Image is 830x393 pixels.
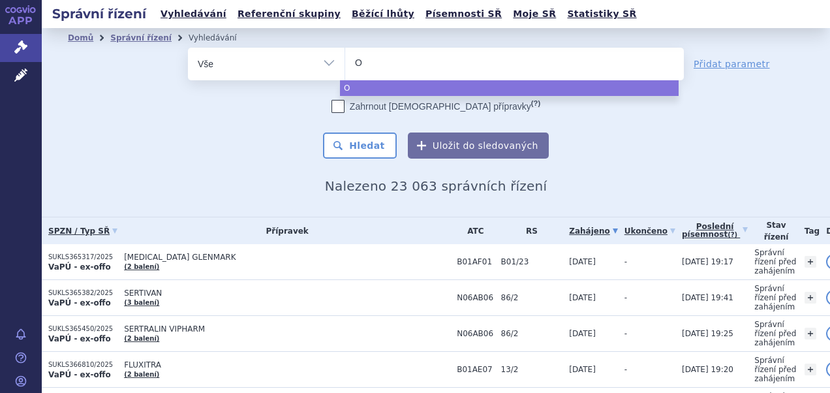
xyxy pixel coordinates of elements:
a: + [805,328,816,339]
span: SERTRALIN VIPHARM [124,324,450,334]
abbr: (?) [728,231,737,239]
span: SERTIVAN [124,289,450,298]
span: - [624,365,627,374]
th: Přípravek [117,217,450,244]
a: Moje SŘ [509,5,560,23]
li: Vyhledávání [189,28,254,48]
span: 86/2 [501,293,563,302]
th: ATC [450,217,494,244]
a: Vyhledávání [157,5,230,23]
span: N06AB06 [457,293,494,302]
a: + [805,292,816,304]
a: Zahájeno [569,222,617,240]
span: N06AB06 [457,329,494,338]
span: Správní řízení před zahájením [754,320,796,347]
span: FLUXITRA [124,360,450,369]
a: Ukončeno [624,222,675,240]
a: Referenční skupiny [234,5,345,23]
span: Správní řízení před zahájením [754,284,796,311]
a: Domů [68,33,93,42]
a: (2 balení) [124,371,159,378]
strong: VaPÚ - ex-offo [48,262,111,272]
a: Písemnosti SŘ [422,5,506,23]
span: - [624,257,627,266]
span: B01AF01 [457,257,494,266]
th: Stav řízení [748,217,798,244]
span: [DATE] [569,293,596,302]
strong: VaPÚ - ex-offo [48,334,111,343]
span: [MEDICAL_DATA] GLENMARK [124,253,450,262]
button: Hledat [323,133,397,159]
strong: VaPÚ - ex-offo [48,298,111,307]
abbr: (?) [531,99,540,108]
span: - [624,329,627,338]
span: B01/23 [501,257,563,266]
th: RS [495,217,563,244]
span: 86/2 [501,329,563,338]
span: - [624,293,627,302]
span: [DATE] 19:25 [682,329,733,338]
a: Přidat parametr [694,57,770,71]
p: SUKLS365450/2025 [48,324,117,334]
span: 13/2 [501,365,563,374]
a: Správní řízení [110,33,172,42]
p: SUKLS366810/2025 [48,360,117,369]
a: + [805,364,816,375]
span: [DATE] 19:17 [682,257,733,266]
span: Nalezeno 23 063 správních řízení [325,178,547,194]
a: SPZN / Typ SŘ [48,222,117,240]
button: Uložit do sledovaných [408,133,549,159]
a: Statistiky SŘ [563,5,640,23]
p: SUKLS365382/2025 [48,289,117,298]
span: [DATE] 19:20 [682,365,733,374]
span: Správní řízení před zahájením [754,248,796,275]
a: Běžící lhůty [348,5,418,23]
span: B01AE07 [457,365,494,374]
a: (2 balení) [124,263,159,270]
span: Správní řízení před zahájením [754,356,796,383]
span: [DATE] [569,365,596,374]
span: [DATE] [569,257,596,266]
strong: VaPÚ - ex-offo [48,370,111,379]
span: [DATE] [569,329,596,338]
h2: Správní řízení [42,5,157,23]
a: (3 balení) [124,299,159,306]
label: Zahrnout [DEMOGRAPHIC_DATA] přípravky [331,100,540,113]
p: SUKLS365317/2025 [48,253,117,262]
a: (2 balení) [124,335,159,342]
span: [DATE] 19:41 [682,293,733,302]
li: O [340,80,679,96]
th: Tag [798,217,820,244]
a: Poslednípísemnost(?) [682,217,748,244]
a: + [805,256,816,268]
